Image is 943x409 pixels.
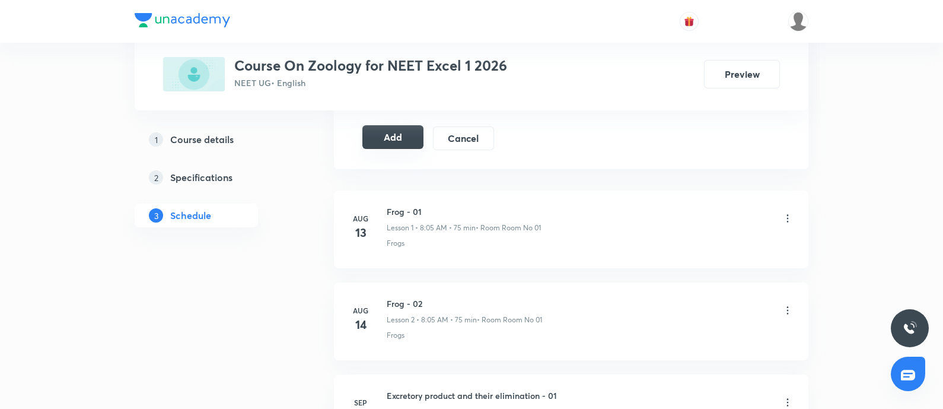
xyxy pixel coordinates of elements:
h6: Frog - 01 [387,205,541,218]
button: Preview [704,60,780,88]
p: NEET UG • English [234,77,507,89]
p: Frogs [387,238,404,249]
img: Gopal ram [788,11,808,31]
p: 1 [149,132,163,147]
p: Frogs [387,330,404,341]
a: 1Course details [135,128,296,151]
h6: Aug [349,305,372,316]
img: 68A59F69-48E7-49D7-AF0F-A97D09AD1720_plus.png [163,57,225,91]
p: Lesson 2 • 8:05 AM • 75 min [387,315,477,325]
button: Add [362,125,423,149]
button: Cancel [433,126,494,150]
h4: 14 [349,316,372,334]
p: • Room Room No 01 [476,223,541,233]
p: • Room Room No 01 [477,315,542,325]
img: Company Logo [135,13,230,27]
button: avatar [680,12,699,31]
p: Lesson 1 • 8:05 AM • 75 min [387,223,476,233]
p: 2 [149,170,163,185]
h6: Aug [349,213,372,224]
h6: Frog - 02 [387,297,542,310]
a: 2Specifications [135,166,296,189]
img: ttu [903,321,917,335]
h5: Specifications [170,170,232,185]
h3: Course On Zoology for NEET Excel 1 2026 [234,57,507,74]
img: avatar [684,16,694,27]
h6: Excretory product and their elimination - 01 [387,389,557,402]
h5: Course details [170,132,234,147]
p: 3 [149,208,163,223]
h4: 13 [349,224,372,242]
h5: Schedule [170,208,211,223]
h6: Sep [349,397,372,408]
a: Company Logo [135,13,230,30]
